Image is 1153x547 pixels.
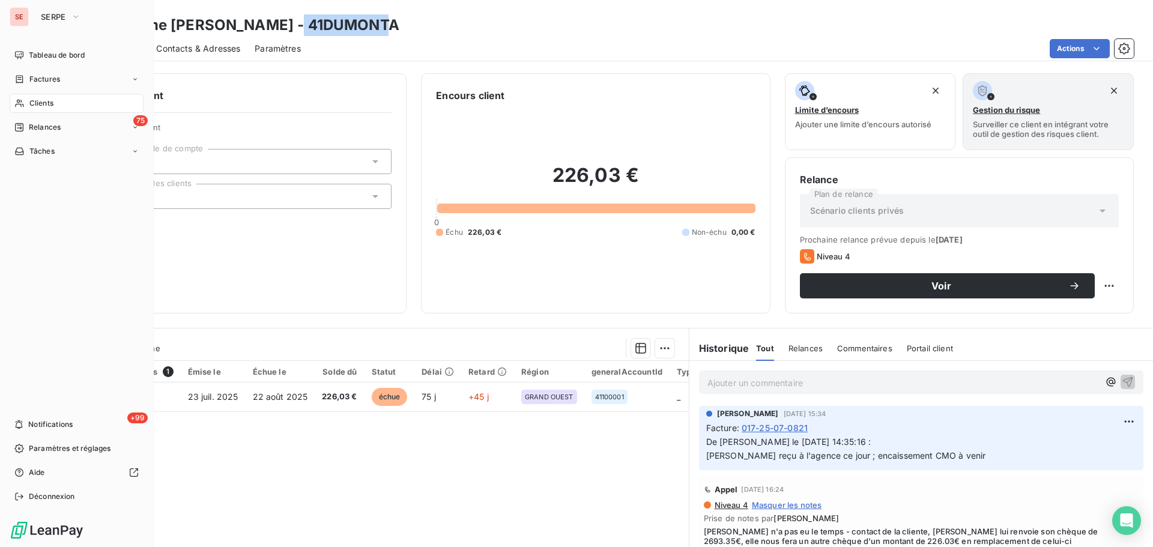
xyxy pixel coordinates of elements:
span: 75 [133,115,148,126]
span: Gestion du risque [973,105,1040,115]
span: Contacts & Adresses [156,43,240,55]
span: 41100001 [595,393,624,400]
span: Paramètres [255,43,301,55]
span: +99 [127,413,148,423]
span: Niveau 4 [713,500,748,510]
div: SE [10,7,29,26]
span: [DATE] 16:24 [741,486,784,493]
span: [PERSON_NAME] [773,513,839,523]
span: [PERSON_NAME] n'a pas eu le temps - contact de la cliente, [PERSON_NAME] lui renvoie son chèque d... [704,527,1139,546]
span: Limite d’encours [795,105,859,115]
span: Aide [29,467,45,478]
span: De [PERSON_NAME] le [DATE] 14:35:16 : [706,437,871,447]
span: [DATE] [936,235,963,244]
span: Tâches [29,146,55,157]
span: Tableau de bord [29,50,85,61]
span: Tout [756,343,774,353]
span: [DATE] 15:34 [784,410,826,417]
span: 226,03 € [468,227,501,238]
button: Gestion du risqueSurveiller ce client en intégrant votre outil de gestion des risques client. [963,73,1134,150]
span: Surveiller ce client en intégrant votre outil de gestion des risques client. [973,119,1124,139]
span: 22 août 2025 [253,391,308,402]
div: Délai [422,367,454,376]
div: Statut [372,367,408,376]
span: 226,03 € [322,391,357,403]
h6: Relance [800,172,1119,187]
span: Facture : [706,422,739,434]
span: 1 [163,366,174,377]
span: [PERSON_NAME] reçu à l'agence ce jour ; encaissement CMO à venir [706,450,986,461]
button: Limite d’encoursAjouter une limite d’encours autorisé [785,73,956,150]
button: Voir [800,273,1095,298]
span: 017-25-07-0821 [742,422,808,434]
span: Factures [29,74,60,85]
span: Déconnexion [29,491,75,502]
span: Appel [715,485,738,494]
span: Prochaine relance prévue depuis le [800,235,1119,244]
img: Logo LeanPay [10,521,84,540]
h6: Historique [689,341,749,355]
span: Commentaires [837,343,892,353]
span: Paramètres et réglages [29,443,110,454]
span: Propriétés Client [97,122,392,139]
span: 75 j [422,391,436,402]
span: Échu [446,227,463,238]
div: Types de contentieux [677,367,762,376]
span: SERPE [41,12,66,22]
span: Portail client [907,343,953,353]
span: Relances [788,343,823,353]
span: Non-échu [692,227,727,238]
a: Aide [10,463,144,482]
span: GRAND OUEST [525,393,573,400]
span: 23 juil. 2025 [188,391,238,402]
span: Scénario clients privés [810,205,904,217]
span: Notifications [28,419,73,430]
h2: 226,03 € [436,163,755,199]
h6: Informations client [73,88,392,103]
span: +45 j [468,391,489,402]
span: [PERSON_NAME] [717,408,779,419]
div: Échue le [253,367,308,376]
span: _ [677,391,680,402]
div: Open Intercom Messenger [1112,506,1141,535]
span: 0,00 € [731,227,755,238]
span: Voir [814,281,1068,291]
span: Masquer les notes [752,500,822,510]
button: Actions [1050,39,1110,58]
div: Région [521,367,577,376]
div: Émise le [188,367,238,376]
h3: Madame [PERSON_NAME] - 41DUMONTA [106,14,399,36]
span: Ajouter une limite d’encours autorisé [795,119,931,129]
span: 0 [434,217,439,227]
h6: Encours client [436,88,504,103]
div: Retard [468,367,507,376]
span: Relances [29,122,61,133]
span: échue [372,388,408,406]
div: generalAccountId [592,367,662,376]
span: Niveau 4 [817,252,850,261]
span: Clients [29,98,53,109]
div: Solde dû [322,367,357,376]
span: Prise de notes par [704,513,1139,523]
